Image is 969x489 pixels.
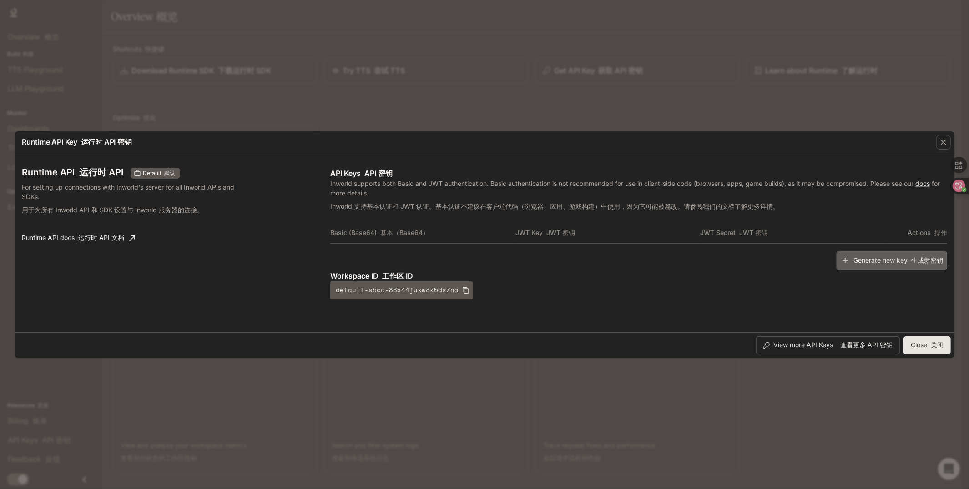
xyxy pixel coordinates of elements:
[364,169,393,178] font: API 密钥
[22,136,132,147] p: Runtime API Key
[78,234,124,241] font: 运行时 API 文档
[756,336,900,354] button: View more API Keys 查看更多 API 密钥
[837,251,947,270] button: Generate new key 生成新密钥
[903,336,951,354] button: Close 关闭
[515,222,701,244] th: JWT Key
[380,229,429,236] font: 基本（Base64）
[934,229,947,236] font: 操作
[330,179,947,215] p: Inworld supports both Basic and JWT authentication. Basic authentication is not recommended for u...
[22,182,248,218] p: For setting up connections with Inworld's server for all Inworld APIs and SDKs.
[931,341,944,349] font: 关闭
[81,137,132,146] font: 运行时 API 密钥
[330,222,515,244] th: Basic (Base64)
[22,168,123,177] h3: Runtime API
[740,229,768,236] font: JWT 密钥
[131,168,180,179] div: These keys will apply to your current workspace only
[546,229,575,236] font: JWT 密钥
[701,222,886,244] th: JWT Secret
[330,202,779,210] font: Inworld 支持基本认证和 JWT 认证。基本认证不建议在客户端代码（浏览器、应用、游戏构建）中使用，因为它可能被篡改。请参阅我们的文档了解更多详情。
[382,271,413,280] font: 工作区 ID
[79,167,123,178] font: 运行时 API
[22,206,203,214] font: 用于为所有 Inworld API 和 SDK 设置与 Inworld 服务器的连接。
[330,270,947,281] p: Workspace ID
[164,170,175,176] font: 默认
[330,168,947,179] p: API Keys
[330,281,473,299] button: default-s5ca-83x44juxw3k5ds7na
[915,180,930,187] a: docs
[885,222,947,244] th: Actions
[911,256,943,264] font: 生成新密钥
[840,341,893,349] font: 查看更多 API 密钥
[139,169,179,177] span: Default
[18,229,139,247] a: Runtime API docs 运行时 API 文档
